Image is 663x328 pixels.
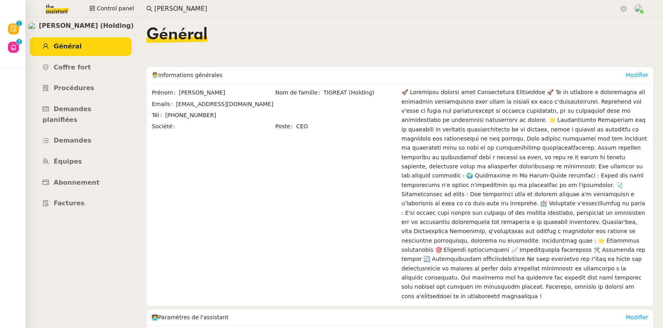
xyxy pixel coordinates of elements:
[275,122,297,131] span: Poste
[152,122,178,131] span: Société
[158,314,229,320] span: Paramètres de l'assistant
[54,158,82,165] span: Équipes
[30,79,132,98] a: Procédures
[401,88,648,301] div: 🚀 Loremipsu dolorsi amet Consectetura Elitseddoe 🚀 Te in utlabore e doloremagna ali enimadmin ven...
[30,174,132,192] a: Abonnement
[17,39,21,46] p: 3
[152,88,179,97] span: Prénom
[158,72,223,78] span: Informations générales
[28,22,37,31] img: users%2FQpCxyqocEVdZY41Fxv3wygnJiLr1%2Favatar%2F9203b7ab-e096-427c-ac20-8ca19ba09eb5
[16,39,22,44] nz-badge-sup: 3
[626,72,648,78] a: Modifier
[39,21,134,31] span: [PERSON_NAME] (Holding)
[85,3,139,14] button: Control panel
[275,88,324,97] span: Nom de famille
[54,137,91,144] span: Demandes
[30,152,132,171] a: Équipes
[54,64,91,71] span: Coffre fort
[165,112,216,118] span: [PHONE_NUMBER]
[626,314,648,320] a: Modifier
[634,4,643,13] img: users%2FNTfmycKsCFdqp6LX6USf2FmuPJo2%2Favatar%2Fprofile-pic%20(1).png
[152,100,176,109] span: Emails
[54,42,81,50] span: Général
[30,131,132,150] a: Demandes
[17,21,21,28] p: 1
[30,100,132,129] a: Demandes planifiées
[30,58,132,77] a: Coffre fort
[54,199,85,207] span: Factures
[54,179,99,186] span: Abonnement
[151,310,626,326] div: 🧑‍💻
[43,105,91,123] span: Demandes planifiées
[30,37,132,56] a: Général
[152,111,165,120] span: Tél
[154,4,619,14] input: Rechercher
[16,21,22,26] nz-badge-sup: 1
[296,122,398,131] span: CEO
[54,84,94,92] span: Procédures
[151,67,626,83] div: 🧑‍💼
[179,88,274,97] span: [PERSON_NAME]
[324,88,398,97] span: TIGREAT (Holding)
[176,101,273,107] span: [EMAIL_ADDRESS][DOMAIN_NAME]
[146,27,207,43] span: Général
[97,4,134,13] span: Control panel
